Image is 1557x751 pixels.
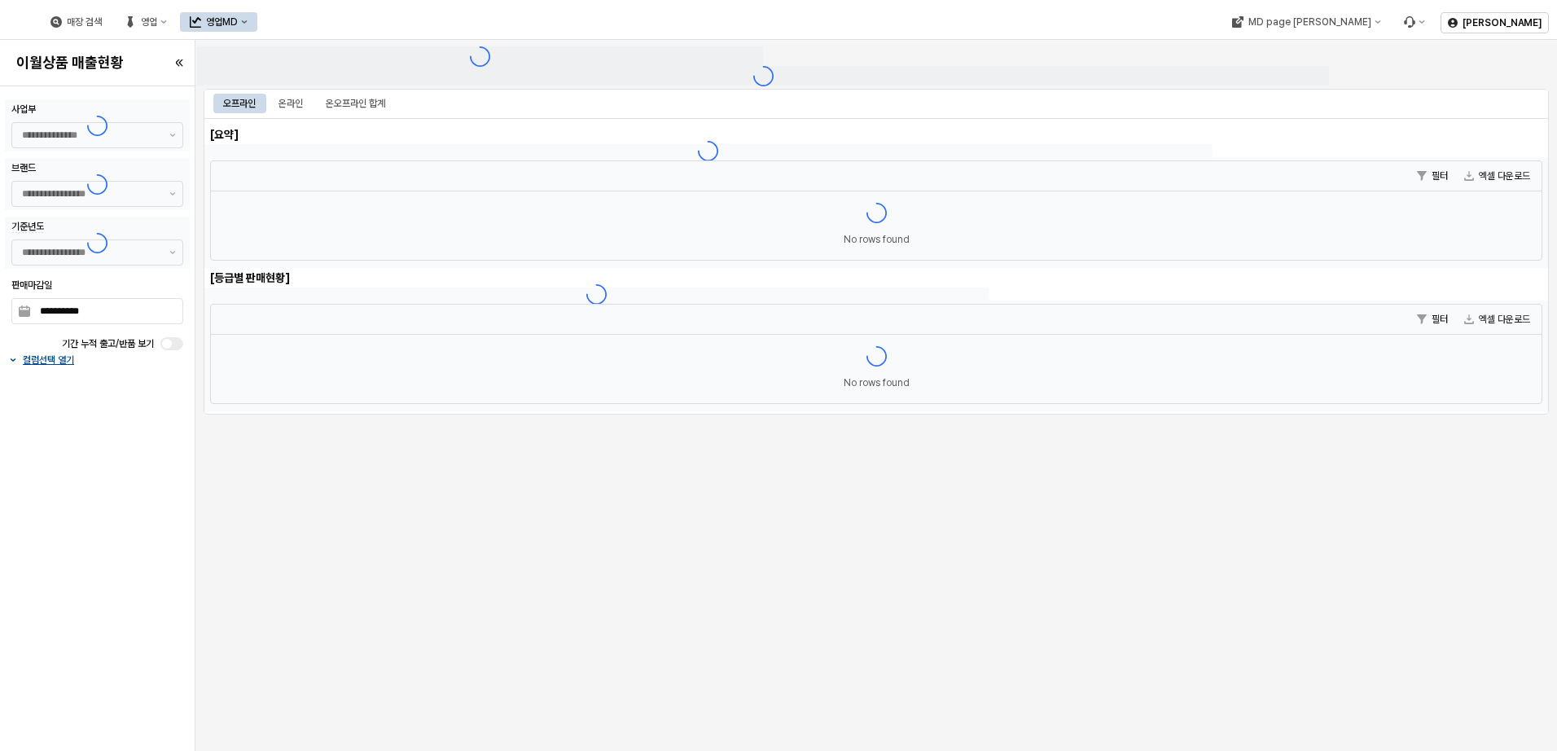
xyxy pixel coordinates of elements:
div: Menu item 6 [1393,12,1434,32]
main: App Frame [195,40,1557,751]
button: 영업MD [180,12,257,32]
p: [PERSON_NAME] [1463,16,1542,29]
div: 온오프라인 합계 [326,94,385,113]
span: 기간 누적 출고/반품 보기 [62,338,154,349]
button: 매장 검색 [41,12,112,32]
h6: [등급별 판매현황] [210,270,421,285]
div: 오프라인 [223,94,256,113]
div: 오프라인 [213,94,265,113]
div: 온라인 [279,94,303,113]
div: 영업MD [206,16,238,28]
div: MD page 이동 [1221,12,1390,32]
div: 온라인 [269,94,313,113]
button: MD page [PERSON_NAME] [1221,12,1390,32]
p: 컬럼선택 열기 [23,354,74,367]
h6: [요약] [210,127,309,142]
span: 판매마감일 [11,279,52,291]
button: 영업 [115,12,177,32]
div: 영업 [141,16,157,28]
h4: 이월상품 매출현황 [16,55,148,71]
div: 매장 검색 [67,16,102,28]
div: 온오프라인 합계 [316,94,395,113]
button: [PERSON_NAME] [1441,12,1549,33]
button: 컬럼선택 열기 [8,354,186,367]
div: MD page [PERSON_NAME] [1248,16,1371,28]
